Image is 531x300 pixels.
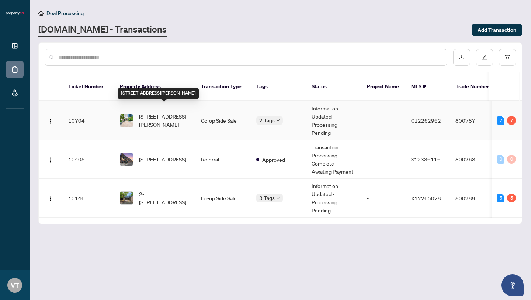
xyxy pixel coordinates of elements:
[195,179,250,218] td: Co-op Side Sale
[361,140,405,179] td: -
[507,155,516,164] div: 0
[411,156,441,163] span: S12336116
[48,118,53,124] img: Logo
[472,24,522,36] button: Add Transaction
[45,153,56,165] button: Logo
[120,114,133,127] img: thumbnail-img
[306,179,361,218] td: Information Updated - Processing Pending
[361,101,405,140] td: -
[139,155,186,163] span: [STREET_ADDRESS]
[507,194,516,202] div: 5
[118,88,199,99] div: [STREET_ADDRESS][PERSON_NAME]
[259,116,275,125] span: 2 Tags
[120,192,133,204] img: thumbnail-img
[195,72,250,101] th: Transaction Type
[62,101,114,140] td: 10704
[48,196,53,202] img: Logo
[361,179,405,218] td: -
[306,101,361,140] td: Information Updated - Processing Pending
[38,11,44,16] span: home
[62,179,114,218] td: 10146
[195,101,250,140] td: Co-op Side Sale
[497,194,504,202] div: 5
[497,155,504,164] div: 0
[6,11,24,16] img: logo
[478,24,516,36] span: Add Transaction
[450,179,501,218] td: 800789
[120,153,133,166] img: thumbnail-img
[453,49,470,66] button: download
[411,117,441,124] span: C12262962
[11,280,19,290] span: VT
[361,72,405,101] th: Project Name
[499,49,516,66] button: filter
[459,55,464,60] span: download
[450,72,501,101] th: Trade Number
[46,10,84,17] span: Deal Processing
[476,49,493,66] button: edit
[62,140,114,179] td: 10405
[276,196,280,200] span: down
[482,55,487,60] span: edit
[276,119,280,122] span: down
[250,72,306,101] th: Tags
[45,192,56,204] button: Logo
[48,157,53,163] img: Logo
[306,72,361,101] th: Status
[45,115,56,126] button: Logo
[38,23,167,37] a: [DOMAIN_NAME] - Transactions
[139,190,189,206] span: 2-[STREET_ADDRESS]
[405,72,450,101] th: MLS #
[259,194,275,202] span: 3 Tags
[450,140,501,179] td: 800768
[139,112,189,129] span: [STREET_ADDRESS][PERSON_NAME]
[411,195,441,201] span: X12265028
[306,140,361,179] td: Transaction Processing Complete - Awaiting Payment
[114,72,195,101] th: Property Address
[497,116,504,125] div: 2
[262,156,285,164] span: Approved
[62,72,114,101] th: Ticket Number
[450,101,501,140] td: 800787
[507,116,516,125] div: 7
[505,55,510,60] span: filter
[195,140,250,179] td: Referral
[502,274,524,296] button: Open asap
